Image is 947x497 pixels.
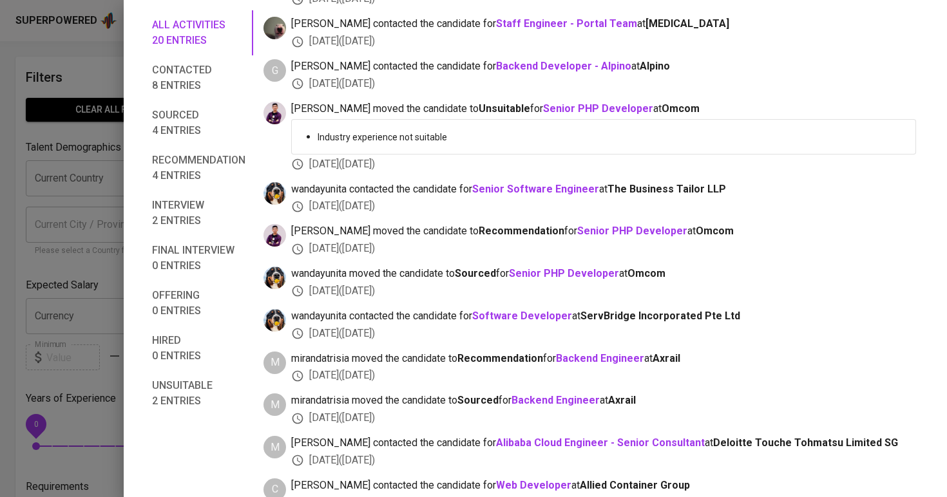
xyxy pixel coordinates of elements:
div: [DATE] ( [DATE] ) [291,411,916,426]
b: Sourced [457,394,499,406]
span: Recommendation 4 entries [152,153,245,183]
span: [PERSON_NAME] moved the candidate to for at [291,102,916,117]
span: [PERSON_NAME] contacted the candidate for at [291,17,916,32]
div: [DATE] ( [DATE] ) [291,34,916,49]
span: Sourced 4 entries [152,108,245,138]
span: ServBridge Incorporated Pte Ltd [580,310,740,322]
span: Omcom [627,267,665,279]
div: M [263,352,286,374]
span: Contacted 8 entries [152,62,245,93]
div: [DATE] ( [DATE] ) [291,241,916,256]
img: wanda@glints.com [263,309,286,332]
a: Senior PHP Developer [509,267,619,279]
div: M [263,436,286,458]
b: Recommendation [479,225,564,237]
a: Staff Engineer - Portal Team [496,17,637,30]
a: Backend Engineer [512,394,600,406]
a: Backend Developer - Alpino [496,60,631,72]
div: [DATE] ( [DATE] ) [291,284,916,299]
div: M [263,393,286,416]
b: Unsuitable [479,102,530,115]
span: mirandatrisia moved the candidate to for at [291,352,916,366]
a: Senior PHP Developer [543,102,653,115]
span: [PERSON_NAME] moved the candidate to for at [291,224,916,239]
span: All activities 20 entries [152,17,245,48]
span: Interview 2 entries [152,198,245,229]
span: [PERSON_NAME] contacted the candidate for at [291,478,916,493]
a: Web Developer [496,479,571,491]
span: Omcom [662,102,700,115]
img: erwin@glints.com [263,102,286,124]
a: Senior PHP Developer [577,225,687,237]
span: Alpino [640,60,670,72]
span: Hired 0 entries [152,333,245,364]
span: wandayunita contacted the candidate for at [291,182,916,197]
img: wanda@glints.com [263,267,286,289]
span: [PERSON_NAME] contacted the candidate for at [291,436,916,451]
span: The Business Tailor LLP [607,183,726,195]
span: [MEDICAL_DATA] [646,17,729,30]
span: Unsuitable 2 entries [152,378,245,409]
b: Recommendation [457,352,543,364]
span: Axrail [653,352,680,364]
div: [DATE] ( [DATE] ) [291,453,916,468]
a: Software Developer [472,310,572,322]
span: Deloitte Touche Tohmatsu Limited SG [713,436,898,449]
a: Senior Software Engineer [472,183,599,195]
b: Sourced [455,267,496,279]
p: Industry experience not suitable [318,131,905,144]
span: Axrail [608,394,636,406]
img: erwin@glints.com [263,224,286,247]
img: aji.muda@glints.com [263,17,286,39]
a: Backend Engineer [556,352,644,364]
span: Omcom [696,225,734,237]
div: [DATE] ( [DATE] ) [291,368,916,383]
span: mirandatrisia moved the candidate to for at [291,393,916,408]
div: [DATE] ( [DATE] ) [291,157,916,172]
span: wandayunita moved the candidate to for at [291,267,916,281]
span: wandayunita contacted the candidate for at [291,309,916,324]
a: Alibaba Cloud Engineer - Senior Consultant [496,436,705,449]
div: [DATE] ( [DATE] ) [291,77,916,91]
span: [PERSON_NAME] contacted the candidate for at [291,59,916,74]
div: [DATE] ( [DATE] ) [291,326,916,341]
span: Allied Container Group [580,479,690,491]
img: wanda@glints.com [263,182,286,205]
span: Final interview 0 entries [152,243,245,274]
div: [DATE] ( [DATE] ) [291,199,916,214]
span: Offering 0 entries [152,288,245,319]
div: G [263,59,286,82]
